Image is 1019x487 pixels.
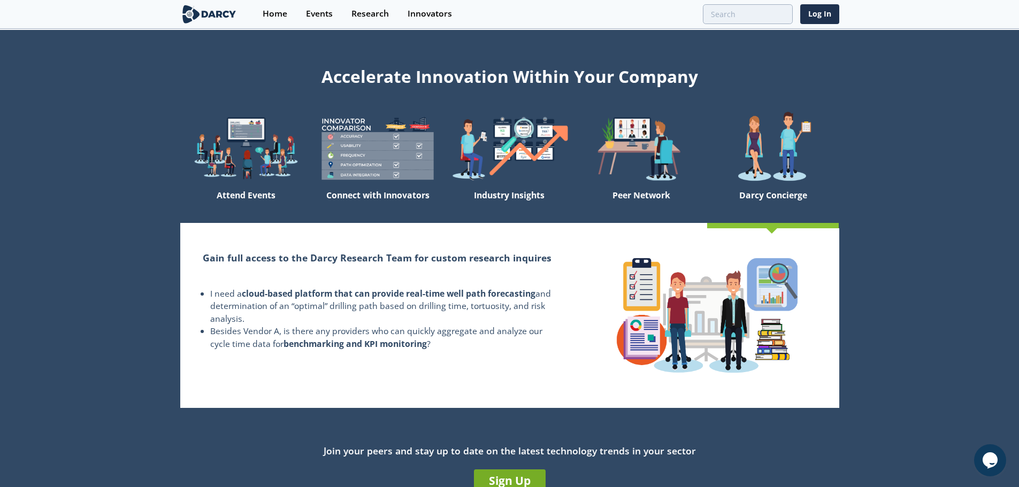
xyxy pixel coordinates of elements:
img: welcome-find-a12191a34a96034fcac36f4ff4d37733.png [443,111,575,185]
strong: cloud-based platform that can provide real-time well path forecasting [242,288,535,299]
div: Home [263,10,287,18]
li: Besides Vendor A, is there any providers who can quickly aggregate and analyze our cycle time dat... [210,325,553,350]
div: Innovators [408,10,452,18]
div: Peer Network [576,185,707,223]
div: Research [351,10,389,18]
li: I need a and determination of an “optimal” drilling path based on drilling time, tortuosity, and ... [210,288,553,326]
img: welcome-attend-b816887fc24c32c29d1763c6e0ddb6e6.png [576,111,707,185]
div: Industry Insights [443,185,575,223]
div: Connect with Innovators [312,185,443,223]
img: welcome-compare-1b687586299da8f117b7ac84fd957760.png [312,111,443,185]
strong: benchmarking and KPI monitoring [284,338,427,350]
a: Log In [800,4,839,24]
img: welcome-concierge-wide-20dccca83e9cbdbb601deee24fb8df72.png [707,111,839,185]
img: logo-wide.svg [180,5,239,24]
div: Attend Events [180,185,312,223]
input: Advanced Search [703,4,793,24]
div: Events [306,10,333,18]
img: concierge-details-e70ed233a7353f2f363bd34cf2359179.png [608,250,806,381]
img: welcome-explore-560578ff38cea7c86bcfe544b5e45342.png [180,111,312,185]
iframe: chat widget [974,444,1008,476]
div: Darcy Concierge [707,185,839,223]
h2: Gain full access to the Darcy Research Team for custom research inquires [203,251,553,265]
div: Accelerate Innovation Within Your Company [180,60,839,89]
